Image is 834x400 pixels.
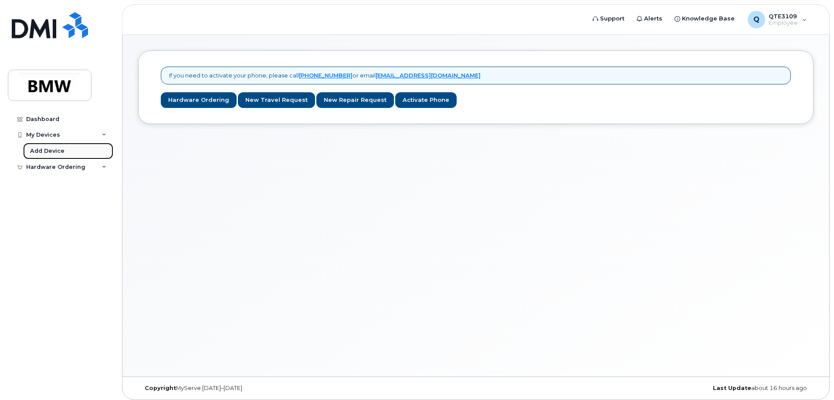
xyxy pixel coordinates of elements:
strong: Copyright [145,385,176,391]
div: MyServe [DATE]–[DATE] [138,385,363,392]
a: Activate Phone [395,92,457,108]
a: [PHONE_NUMBER] [299,72,353,79]
strong: Last Update [713,385,751,391]
a: New Repair Request [316,92,394,108]
iframe: Messenger Launcher [796,362,827,393]
a: [EMAIL_ADDRESS][DOMAIN_NAME] [376,72,481,79]
p: If you need to activate your phone, please call or email [169,71,481,80]
a: New Travel Request [238,92,315,108]
div: about 16 hours ago [588,385,814,392]
a: Hardware Ordering [161,92,237,108]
